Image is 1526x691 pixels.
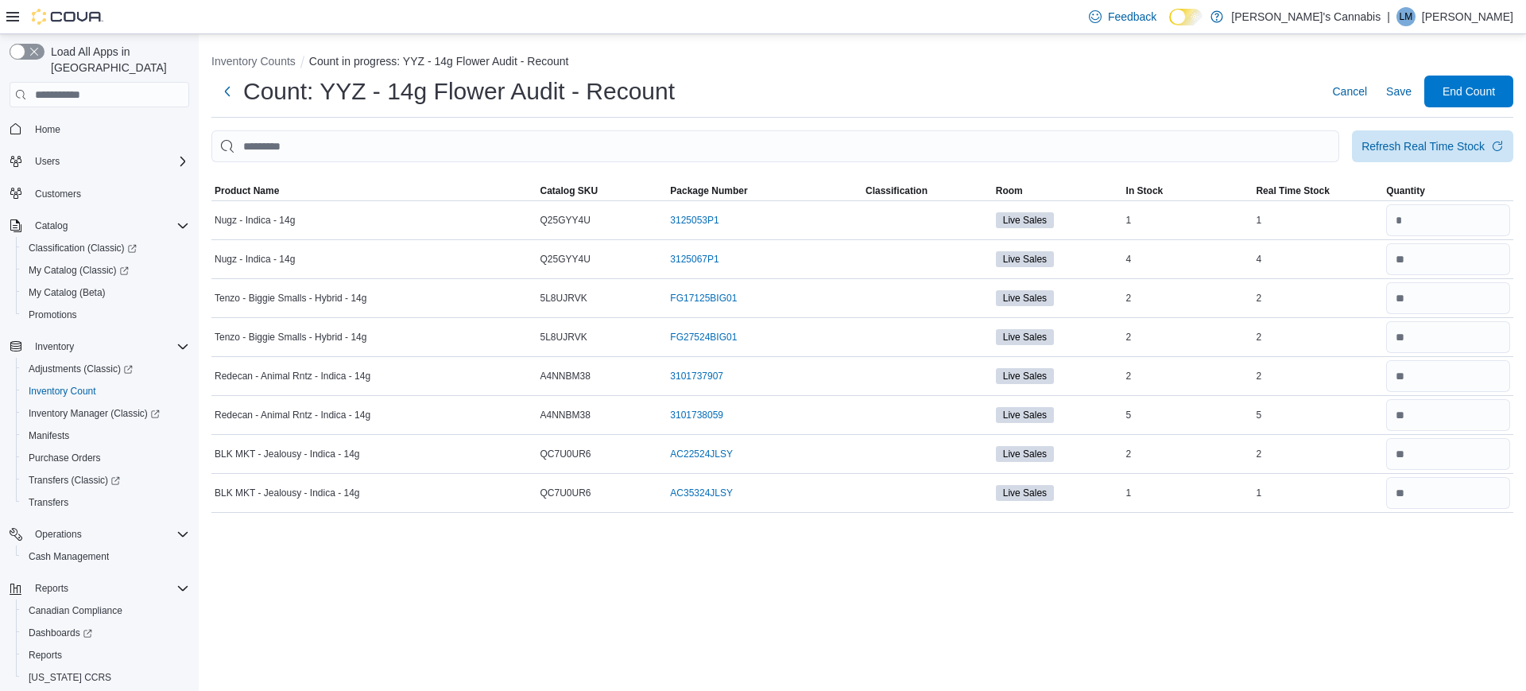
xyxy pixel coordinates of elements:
input: Dark Mode [1169,9,1203,25]
a: Transfers (Classic) [22,471,126,490]
button: Classification [862,181,993,200]
button: Cash Management [16,545,196,568]
button: Package Number [667,181,862,200]
span: Inventory [29,337,189,356]
span: Adjustments (Classic) [22,359,189,378]
a: Feedback [1083,1,1163,33]
span: Nugz - Indica - 14g [215,214,295,227]
span: Operations [29,525,189,544]
input: This is a search bar. After typing your query, hit enter to filter the results lower in the page. [211,130,1339,162]
button: Inventory [3,336,196,358]
span: Home [35,123,60,136]
span: Promotions [22,305,189,324]
button: Reports [29,579,75,598]
a: Classification (Classic) [16,237,196,259]
a: Dashboards [22,623,99,642]
span: BLK MKT - Jealousy - Indica - 14g [215,487,360,499]
a: My Catalog (Beta) [22,283,112,302]
span: 5L8UJRVK [540,292,587,305]
a: 3101737907 [670,370,723,382]
a: Manifests [22,426,76,445]
img: Cova [32,9,103,25]
a: My Catalog (Classic) [16,259,196,281]
p: | [1387,7,1390,26]
button: Customers [3,182,196,205]
span: Live Sales [1003,252,1047,266]
span: Reports [29,649,62,662]
span: Dashboards [29,627,92,639]
button: Inventory Count [16,380,196,402]
span: Live Sales [996,407,1054,423]
div: 2 [1253,328,1383,347]
a: Purchase Orders [22,448,107,468]
span: Live Sales [996,368,1054,384]
span: Load All Apps in [GEOGRAPHIC_DATA] [45,44,189,76]
button: Canadian Compliance [16,600,196,622]
div: 2 [1123,444,1253,464]
span: Catalog [29,216,189,235]
button: Catalog SKU [537,181,668,200]
span: Dashboards [22,623,189,642]
span: Reports [35,582,68,595]
div: Leo Mojica [1396,7,1416,26]
a: Inventory Manager (Classic) [22,404,166,423]
a: FG27524BIG01 [670,331,737,344]
a: Transfers (Classic) [16,469,196,491]
button: Quantity [1383,181,1513,200]
a: Adjustments (Classic) [22,359,139,378]
button: Manifests [16,425,196,447]
span: Washington CCRS [22,668,189,687]
span: Purchase Orders [22,448,189,468]
span: Customers [35,188,81,200]
span: Tenzo - Biggie Smalls - Hybrid - 14g [215,292,366,305]
span: Manifests [29,429,69,442]
button: Users [29,152,66,171]
a: My Catalog (Classic) [22,261,135,280]
button: Reports [16,644,196,666]
button: Cancel [1326,76,1373,107]
span: Real Time Stock [1256,184,1329,197]
span: Purchase Orders [29,452,101,464]
button: In Stock [1123,181,1253,200]
span: My Catalog (Classic) [29,264,129,277]
span: Classification (Classic) [22,239,189,258]
a: Canadian Compliance [22,601,129,620]
span: Save [1386,83,1412,99]
button: Operations [3,523,196,545]
span: Inventory Manager (Classic) [29,407,160,420]
span: End Count [1443,83,1495,99]
span: My Catalog (Beta) [29,286,106,299]
button: Catalog [29,216,74,235]
span: Quantity [1386,184,1425,197]
span: Live Sales [996,290,1054,306]
nav: An example of EuiBreadcrumbs [211,53,1513,72]
button: Refresh Real Time Stock [1352,130,1513,162]
a: AC35324JLSY [670,487,733,499]
span: Inventory Count [22,382,189,401]
div: 5 [1253,406,1383,425]
a: [US_STATE] CCRS [22,668,118,687]
span: Canadian Compliance [29,604,122,617]
span: Promotions [29,309,77,321]
button: Purchase Orders [16,447,196,469]
span: Transfers (Classic) [22,471,189,490]
span: Users [35,155,60,168]
span: Q25GYY4U [540,253,591,266]
span: Live Sales [1003,291,1047,305]
span: Manifests [22,426,189,445]
span: Classification (Classic) [29,242,137,254]
button: End Count [1424,76,1513,107]
span: My Catalog (Classic) [22,261,189,280]
div: 1 [1123,211,1253,230]
button: Inventory Counts [211,55,296,68]
span: Reports [22,646,189,665]
span: Operations [35,528,82,541]
a: Inventory Count [22,382,103,401]
span: Transfers [29,496,68,509]
span: Inventory Count [29,385,96,398]
span: Canadian Compliance [22,601,189,620]
div: 1 [1123,483,1253,503]
span: Catalog SKU [540,184,598,197]
div: 2 [1123,367,1253,386]
span: Nugz - Indica - 14g [215,253,295,266]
